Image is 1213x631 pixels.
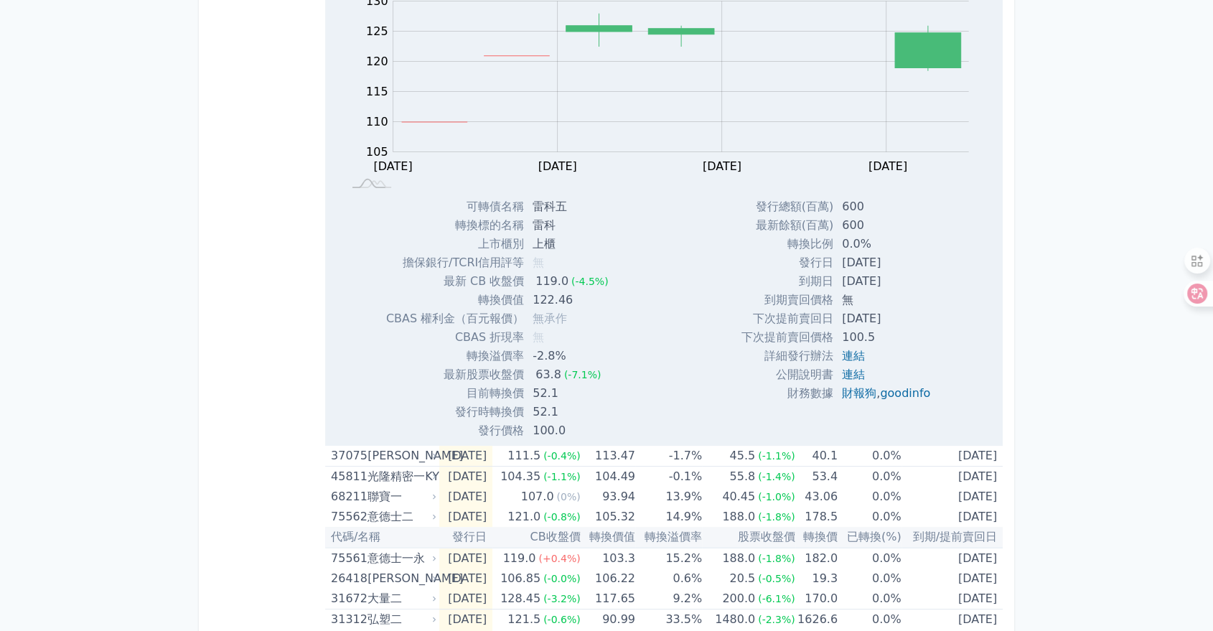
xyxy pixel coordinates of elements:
td: [DATE] [439,609,492,630]
a: goodinfo [880,386,930,400]
td: 170.0 [795,589,838,609]
td: [DATE] [833,253,942,272]
td: [DATE] [901,467,1003,487]
td: 14.9% [635,507,702,527]
td: 0.6% [635,569,702,589]
span: (0%) [556,491,580,503]
div: 意德士一永 [367,548,434,569]
td: 93.94 [581,487,635,507]
td: -2.8% [524,347,619,365]
span: (-0.6%) [543,614,581,625]
td: 發行價格 [386,421,524,440]
tspan: [DATE] [373,159,412,172]
td: 發行總額(百萬) [741,197,833,216]
td: 52.1 [524,384,619,403]
th: 代碼/名稱 [325,527,439,548]
div: 26418 [331,569,364,589]
div: 75562 [331,507,364,527]
td: 0.0% [838,548,901,569]
span: (-1.0%) [758,491,795,503]
td: CBAS 折現率 [386,328,524,347]
td: 33.5% [635,609,702,630]
td: 106.22 [581,569,635,589]
td: [DATE] [833,309,942,328]
g: Series [401,13,960,121]
td: [DATE] [901,589,1003,609]
div: 40.45 [719,487,758,507]
td: 擔保銀行/TCRI信用評等 [386,253,524,272]
div: 1480.0 [712,609,758,630]
span: (-0.5%) [758,573,795,584]
td: 0.0% [833,235,942,253]
div: 128.45 [497,589,543,609]
td: 雷科 [524,216,619,235]
div: 45.5 [726,446,758,466]
div: 119.0 [500,548,539,569]
td: 15.2% [635,548,702,569]
span: (-1.8%) [758,511,795,523]
div: 光隆精密一KY [367,467,434,487]
span: (-7.1%) [564,369,601,380]
th: 到期/提前賣回日 [901,527,1003,548]
td: 104.49 [581,467,635,487]
span: (-1.1%) [543,471,581,482]
td: 0.0% [838,569,901,589]
div: [PERSON_NAME] [367,569,434,589]
tspan: 115 [366,84,388,98]
td: 下次提前賣回價格 [741,328,833,347]
tspan: 120 [366,54,388,67]
div: 31312 [331,609,364,630]
td: 最新餘額(百萬) [741,216,833,235]
td: 0.0% [838,487,901,507]
td: 122.46 [524,291,619,309]
td: [DATE] [439,487,492,507]
div: 弘塑二 [367,609,434,630]
th: 已轉換(%) [838,527,901,548]
td: 發行日 [741,253,833,272]
td: 52.1 [524,403,619,421]
td: 0.0% [838,507,901,527]
td: 100.0 [524,421,619,440]
td: 轉換標的名稱 [386,216,524,235]
td: [DATE] [833,272,942,291]
tspan: [DATE] [703,159,741,172]
td: 轉換溢價率 [386,347,524,365]
span: (-1.8%) [758,553,795,564]
td: [DATE] [901,487,1003,507]
td: 雷科五 [524,197,619,216]
td: , [833,384,942,403]
td: 轉換比例 [741,235,833,253]
td: 0.0% [838,446,901,467]
span: (+0.4%) [538,553,580,564]
td: 178.5 [795,507,838,527]
div: 188.0 [719,507,758,527]
td: [DATE] [439,446,492,467]
div: 104.35 [497,467,543,487]
div: 121.0 [505,507,543,527]
div: 意德士二 [367,507,434,527]
td: 40.1 [795,446,838,467]
td: [DATE] [439,467,492,487]
div: 200.0 [719,589,758,609]
span: (-0.8%) [543,511,581,523]
td: 發行時轉換價 [386,403,524,421]
td: 0.0% [838,589,901,609]
td: 可轉債名稱 [386,197,524,216]
td: 上市櫃別 [386,235,524,253]
div: 188.0 [719,548,758,569]
tspan: 105 [366,144,388,158]
td: 到期賣回價格 [741,291,833,309]
td: 0.0% [838,609,901,630]
td: -0.1% [635,467,702,487]
div: 68211 [331,487,364,507]
div: 55.8 [726,467,758,487]
td: -1.7% [635,446,702,467]
td: [DATE] [901,507,1003,527]
div: 聯寶一 [367,487,434,507]
div: 106.85 [497,569,543,589]
th: 轉換價值 [581,527,635,548]
td: 公開說明書 [741,365,833,384]
span: (-1.1%) [758,450,795,462]
span: 無承作 [533,312,567,325]
td: 13.9% [635,487,702,507]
